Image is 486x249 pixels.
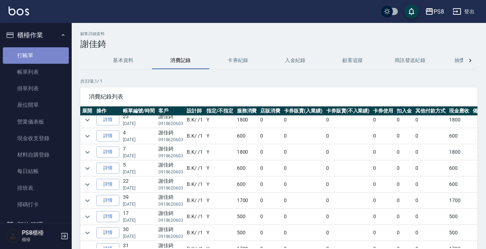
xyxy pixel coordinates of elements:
[422,4,447,19] button: PS8
[414,128,447,144] td: 0
[157,161,185,176] td: 謝佳錡
[258,177,282,192] td: 0
[158,233,184,240] p: 0918620603
[123,153,155,159] p: [DATE]
[324,161,372,176] td: 0
[89,93,469,100] span: 消費紀錄列表
[209,52,267,69] button: 卡券紀錄
[80,78,477,85] p: 共 33 筆, 1 / 1
[3,26,69,44] button: 櫃檯作業
[267,52,324,69] button: 入金紀錄
[324,52,381,69] button: 顧客追蹤
[158,201,184,207] p: 0918620603
[185,144,205,160] td: B.K / /1
[96,195,119,206] a: 詳情
[82,163,93,174] button: expand row
[82,115,93,125] button: expand row
[205,177,235,192] td: Y
[395,112,414,128] td: 0
[185,225,205,241] td: B.K / /1
[235,128,259,144] td: 600
[121,209,157,225] td: 17
[82,195,93,206] button: expand row
[447,128,471,144] td: 600
[414,161,447,176] td: 0
[404,4,419,19] button: save
[447,144,471,160] td: 1800
[121,112,157,128] td: 23
[258,193,282,209] td: 0
[96,179,119,190] a: 詳情
[158,137,184,143] p: 0918620603
[152,52,209,69] button: 消費記錄
[123,120,155,127] p: [DATE]
[157,112,185,128] td: 謝佳錡
[258,209,282,225] td: 0
[121,161,157,176] td: 5
[205,161,235,176] td: Y
[3,80,69,97] a: 掛單列表
[235,209,259,225] td: 500
[121,193,157,209] td: 39
[3,180,69,196] a: 排班表
[414,144,447,160] td: 0
[121,177,157,192] td: 22
[414,112,447,128] td: 0
[82,147,93,158] button: expand row
[258,225,282,241] td: 0
[80,32,477,36] h2: 顧客詳細資料
[158,217,184,224] p: 0918620603
[95,52,152,69] button: 基本資料
[121,144,157,160] td: 7
[258,161,282,176] td: 0
[157,209,185,225] td: 謝佳錡
[371,209,395,225] td: 0
[324,225,372,241] td: 0
[82,211,93,222] button: expand row
[205,209,235,225] td: Y
[96,163,119,174] a: 詳情
[395,106,414,116] th: 扣入金
[123,233,155,240] p: [DATE]
[80,39,477,49] h3: 謝佳錡
[434,7,444,16] div: PS8
[395,177,414,192] td: 0
[324,209,372,225] td: 0
[235,112,259,128] td: 1800
[447,209,471,225] td: 500
[395,225,414,241] td: 0
[371,144,395,160] td: 0
[395,193,414,209] td: 0
[185,177,205,192] td: B.K / /1
[3,196,69,213] a: 掃碼打卡
[123,185,155,191] p: [DATE]
[185,128,205,144] td: B.K / /1
[471,106,485,116] th: 備註
[282,225,324,241] td: 0
[96,211,119,222] a: 詳情
[157,225,185,241] td: 謝佳錡
[371,225,395,241] td: 0
[95,106,121,116] th: 操作
[205,225,235,241] td: Y
[3,114,69,130] a: 營業儀表板
[414,209,447,225] td: 0
[185,193,205,209] td: B.K / /1
[205,128,235,144] td: Y
[381,52,439,69] button: 簡訊發送紀錄
[258,144,282,160] td: 0
[158,153,184,159] p: 0918620603
[3,163,69,179] a: 每日結帳
[82,228,93,238] button: expand row
[96,114,119,125] a: 詳情
[185,112,205,128] td: B.K / /1
[324,112,372,128] td: 0
[282,177,324,192] td: 0
[282,144,324,160] td: 0
[123,201,155,207] p: [DATE]
[258,128,282,144] td: 0
[9,6,29,15] img: Logo
[82,179,93,190] button: expand row
[324,144,372,160] td: 0
[235,193,259,209] td: 1700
